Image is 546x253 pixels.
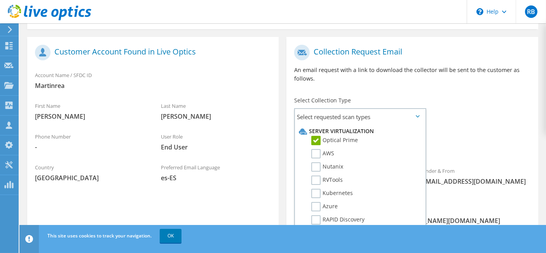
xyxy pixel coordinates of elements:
[35,112,145,121] span: [PERSON_NAME]
[294,45,526,60] h1: Collection Request Email
[161,112,271,121] span: [PERSON_NAME]
[295,109,425,125] span: Select requested scan types
[311,215,365,225] label: RAPID Discovery
[35,143,145,151] span: -
[311,162,343,172] label: Nutanix
[476,8,483,15] svg: \n
[311,176,343,185] label: RVTools
[153,159,279,186] div: Preferred Email Language
[153,128,279,155] div: User Role
[27,67,279,94] div: Account Name / SFDC ID
[35,174,145,182] span: [GEOGRAPHIC_DATA]
[297,126,421,136] li: Server Virtualization
[525,5,537,18] span: RB
[286,128,538,159] div: Requested Collections
[160,229,181,243] a: OK
[311,202,338,211] label: Azure
[294,97,351,104] label: Select Collection Type
[35,81,271,90] span: Martinrea
[27,128,153,155] div: Phone Number
[153,98,279,125] div: Last Name
[161,143,271,151] span: End User
[294,66,530,83] p: An email request with a link to download the collector will be sent to the customer as follows.
[161,174,271,182] span: es-ES
[311,136,358,145] label: Optical Prime
[27,98,153,125] div: First Name
[286,202,538,229] div: CC & Reply To
[311,149,334,158] label: AWS
[47,232,152,239] span: This site uses cookies to track your navigation.
[286,163,412,198] div: To
[412,163,538,190] div: Sender & From
[420,177,530,186] span: [EMAIL_ADDRESS][DOMAIN_NAME]
[35,45,267,60] h1: Customer Account Found in Live Optics
[311,189,353,198] label: Kubernetes
[27,159,153,186] div: Country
